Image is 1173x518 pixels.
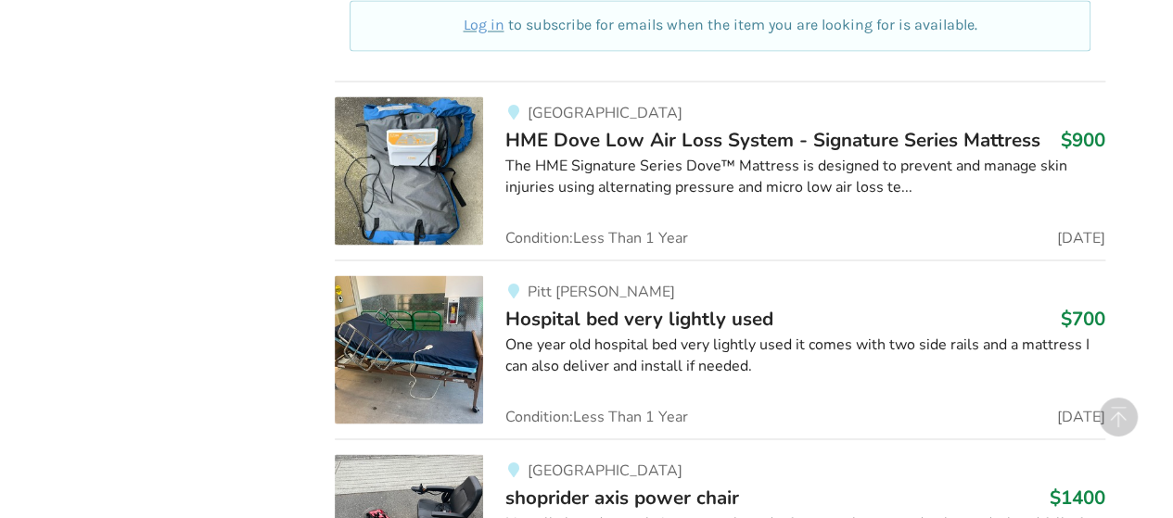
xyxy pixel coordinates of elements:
[505,334,1105,376] div: One year old hospital bed very lightly used it comes with two side rails and a mattress I can als...
[505,305,773,331] span: Hospital bed very lightly used
[505,155,1105,197] div: The HME Signature Series Dove™ Mattress is designed to prevent and manage skin injuries using alt...
[1050,485,1105,509] h3: $1400
[505,126,1040,152] span: HME Dove Low Air Loss System - Signature Series Mattress
[463,16,504,33] a: Log in
[505,409,688,423] span: Condition: Less Than 1 Year
[505,230,688,245] span: Condition: Less Than 1 Year
[372,15,1068,36] p: to subscribe for emails when the item you are looking for is available.
[1057,409,1105,423] span: [DATE]
[335,96,483,245] img: bedroom equipment-hme dove low air loss system - signature series mattress
[335,81,1105,259] a: bedroom equipment-hme dove low air loss system - signature series mattress[GEOGRAPHIC_DATA]HME Do...
[335,275,483,423] img: bedroom equipment-hospital bed very lightly used
[1061,127,1105,151] h3: $900
[505,484,739,510] span: shoprider axis power chair
[527,281,674,301] span: Pitt [PERSON_NAME]
[527,460,682,480] span: [GEOGRAPHIC_DATA]
[1057,230,1105,245] span: [DATE]
[1061,306,1105,330] h3: $700
[527,102,682,122] span: [GEOGRAPHIC_DATA]
[335,259,1105,438] a: bedroom equipment-hospital bed very lightly usedPitt [PERSON_NAME]Hospital bed very lightly used$...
